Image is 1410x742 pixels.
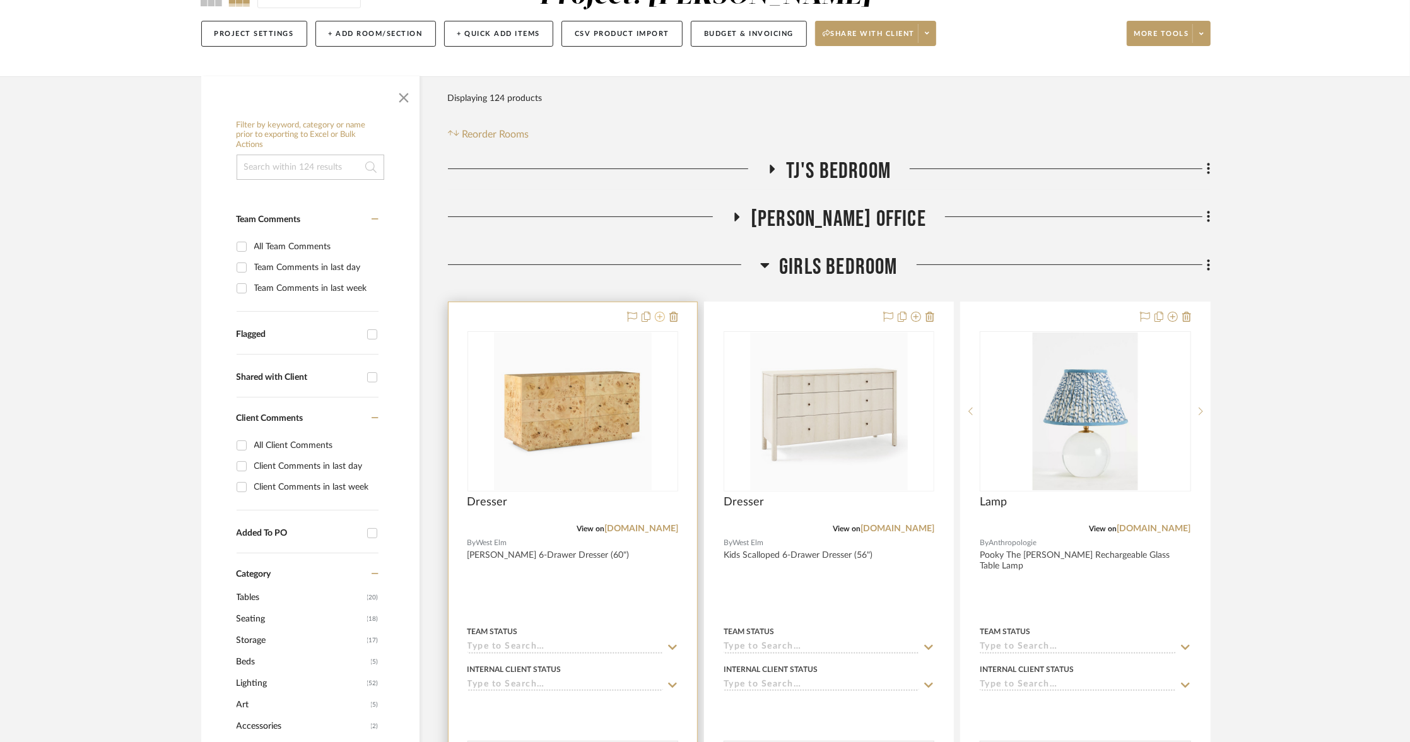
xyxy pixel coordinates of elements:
div: Added To PO [237,528,361,539]
span: (2) [371,716,379,736]
span: Dresser [467,495,508,509]
span: Anthropologie [989,537,1037,549]
input: Type to Search… [467,642,663,654]
span: Girls Bedroom [779,254,898,281]
div: 0 [724,332,934,491]
h6: Filter by keyword, category or name prior to exporting to Excel or Bulk Actions [237,121,384,150]
input: Type to Search… [724,680,919,692]
span: Tables [237,587,364,608]
span: (17) [367,630,379,651]
span: By [980,537,989,549]
a: [DOMAIN_NAME] [604,524,678,533]
div: Team Status [724,626,774,637]
div: 0 [980,332,1190,491]
div: Displaying 124 products [448,86,543,111]
span: More tools [1134,29,1189,48]
span: Client Comments [237,414,303,423]
span: View on [833,525,861,533]
input: Search within 124 results [237,155,384,180]
button: + Quick Add Items [444,21,554,47]
span: Share with client [823,29,915,48]
span: (18) [367,609,379,629]
div: Team Comments in last day [254,257,375,278]
span: Accessories [237,715,368,737]
button: Budget & Invoicing [691,21,807,47]
div: Internal Client Status [980,664,1074,675]
span: By [467,537,476,549]
img: Lamp [1033,333,1137,490]
span: Art [237,694,368,715]
button: Share with client [815,21,936,46]
span: West Elm [732,537,763,549]
div: 0 [468,332,678,491]
button: CSV Product Import [561,21,683,47]
span: [PERSON_NAME] Office [751,206,926,233]
span: By [724,537,732,549]
div: Client Comments in last day [254,456,375,476]
div: Team Status [467,626,518,637]
span: Category [237,569,271,580]
span: (52) [367,673,379,693]
div: All Team Comments [254,237,375,257]
img: Dresser [750,333,908,490]
span: Storage [237,630,364,651]
img: Dresser [494,333,652,490]
span: View on [577,525,604,533]
div: Internal Client Status [467,664,561,675]
div: Team Status [980,626,1030,637]
div: Team Comments in last week [254,278,375,298]
span: Lighting [237,673,364,694]
span: TJ's Bedroom [786,158,891,185]
span: View on [1090,525,1117,533]
span: (5) [371,695,379,715]
div: All Client Comments [254,435,375,456]
div: Flagged [237,329,361,340]
div: Internal Client Status [724,664,818,675]
button: Project Settings [201,21,307,47]
button: + Add Room/Section [315,21,436,47]
span: (5) [371,652,379,672]
button: Reorder Rooms [448,127,529,142]
span: Team Comments [237,215,301,224]
input: Type to Search… [980,642,1175,654]
span: Dresser [724,495,764,509]
button: Close [391,83,416,108]
span: Lamp [980,495,1007,509]
span: (20) [367,587,379,608]
button: More tools [1127,21,1211,46]
div: Shared with Client [237,372,361,383]
input: Type to Search… [467,680,663,692]
input: Type to Search… [724,642,919,654]
span: West Elm [476,537,507,549]
input: Type to Search… [980,680,1175,692]
a: [DOMAIN_NAME] [1117,524,1191,533]
span: Beds [237,651,368,673]
div: Client Comments in last week [254,477,375,497]
span: Seating [237,608,364,630]
span: Reorder Rooms [462,127,529,142]
a: [DOMAIN_NAME] [861,524,934,533]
